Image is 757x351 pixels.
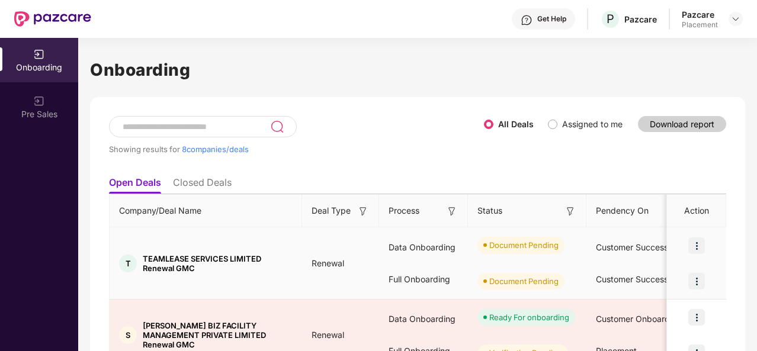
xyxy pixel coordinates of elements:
[379,231,468,263] div: Data Onboarding
[537,14,566,24] div: Get Help
[477,204,502,217] span: Status
[682,9,718,20] div: Pazcare
[489,239,559,251] div: Document Pending
[489,275,559,287] div: Document Pending
[489,311,569,323] div: Ready For onboarding
[596,204,649,217] span: Pendency On
[109,144,484,154] div: Showing results for
[143,321,293,349] span: [PERSON_NAME] BIZ FACILITY MANAGEMENT PRIVATE LIMITED Renewal GMC
[182,144,249,154] span: 8 companies/deals
[33,49,45,60] img: svg+xml;base64,PHN2ZyB3aWR0aD0iMjAiIGhlaWdodD0iMjAiIHZpZXdCb3g9IjAgMCAyMCAyMCIgZmlsbD0ibm9uZSIgeG...
[682,20,718,30] div: Placement
[389,204,419,217] span: Process
[90,57,745,83] h1: Onboarding
[624,14,657,25] div: Pazcare
[688,309,705,326] img: icon
[110,195,302,227] th: Company/Deal Name
[564,205,576,217] img: svg+xml;base64,PHN2ZyB3aWR0aD0iMTYiIGhlaWdodD0iMTYiIHZpZXdCb3g9IjAgMCAxNiAxNiIgZmlsbD0ibm9uZSIgeG...
[302,330,354,340] span: Renewal
[667,195,726,227] th: Action
[33,95,45,107] img: svg+xml;base64,PHN2ZyB3aWR0aD0iMjAiIGhlaWdodD0iMjAiIHZpZXdCb3g9IjAgMCAyMCAyMCIgZmlsbD0ibm9uZSIgeG...
[270,120,284,134] img: svg+xml;base64,PHN2ZyB3aWR0aD0iMjQiIGhlaWdodD0iMjUiIHZpZXdCb3g9IjAgMCAyNCAyNSIgZmlsbD0ibm9uZSIgeG...
[357,205,369,217] img: svg+xml;base64,PHN2ZyB3aWR0aD0iMTYiIGhlaWdodD0iMTYiIHZpZXdCb3g9IjAgMCAxNiAxNiIgZmlsbD0ibm9uZSIgeG...
[596,274,668,284] span: Customer Success
[119,326,137,344] div: S
[143,254,293,273] span: TEAMLEASE SERVICES LIMITED Renewal GMC
[379,303,468,335] div: Data Onboarding
[302,258,354,268] span: Renewal
[109,176,161,194] li: Open Deals
[688,273,705,289] img: icon
[596,314,682,324] span: Customer Onboarding
[119,255,137,272] div: T
[446,205,458,217] img: svg+xml;base64,PHN2ZyB3aWR0aD0iMTYiIGhlaWdodD0iMTYiIHZpZXdCb3g9IjAgMCAxNiAxNiIgZmlsbD0ibm9uZSIgeG...
[173,176,232,194] li: Closed Deals
[596,242,668,252] span: Customer Success
[638,116,726,132] button: Download report
[562,119,623,129] label: Assigned to me
[521,14,533,26] img: svg+xml;base64,PHN2ZyBpZD0iSGVscC0zMngzMiIgeG1sbnM9Imh0dHA6Ly93d3cudzMub3JnLzIwMDAvc3ZnIiB3aWR0aD...
[731,14,740,24] img: svg+xml;base64,PHN2ZyBpZD0iRHJvcGRvd24tMzJ4MzIiIHhtbG5zPSJodHRwOi8vd3d3LnczLm9yZy8yMDAwL3N2ZyIgd2...
[312,204,351,217] span: Deal Type
[14,11,91,27] img: New Pazcare Logo
[498,119,534,129] label: All Deals
[379,263,468,295] div: Full Onboarding
[688,237,705,254] img: icon
[607,12,614,26] span: P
